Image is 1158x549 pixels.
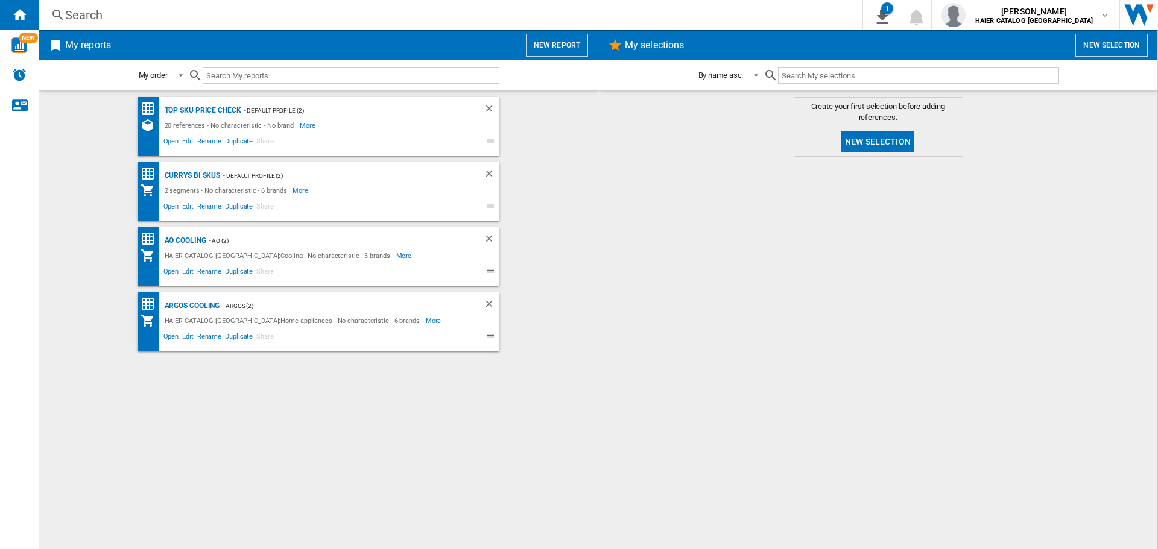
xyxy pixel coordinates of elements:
[180,201,195,215] span: Edit
[141,296,162,312] div: Price Matrix
[220,298,459,313] div: - Argos (2)
[162,313,426,328] div: HAIER CATALOG [GEOGRAPHIC_DATA]:Home appliances - No characteristic - 6 brands
[139,71,168,80] div: My order
[141,101,162,116] div: Price Matrix
[223,266,255,280] span: Duplicate
[220,168,459,183] div: - Default profile (2)
[841,131,914,152] button: New selection
[180,266,195,280] span: Edit
[162,183,293,198] div: 2 segments - No characteristic - 6 brands
[195,136,223,150] span: Rename
[195,266,223,280] span: Rename
[223,201,255,215] span: Duplicate
[180,136,195,150] span: Edit
[141,183,162,198] div: My Assortment
[63,34,113,57] h2: My reports
[162,331,181,345] span: Open
[223,136,255,150] span: Duplicate
[484,168,499,183] div: Delete
[162,168,221,183] div: Currys BI Skus
[141,118,162,133] div: References
[162,118,300,133] div: 20 references - No characteristic - No brand
[195,331,223,345] span: Rename
[162,248,396,263] div: HAIER CATALOG [GEOGRAPHIC_DATA]:Cooling - No characteristic - 3 brands
[19,33,38,43] span: NEW
[881,2,893,14] div: 1
[162,298,220,313] div: Argos Cooling
[141,231,162,246] div: Price Matrix
[300,118,317,133] span: More
[975,5,1093,17] span: [PERSON_NAME]
[180,331,195,345] span: Edit
[12,67,27,82] img: alerts-logo.svg
[293,183,310,198] span: More
[141,248,162,263] div: My Assortment
[255,331,276,345] span: Share
[698,71,744,80] div: By name asc.
[396,248,414,263] span: More
[206,233,460,248] div: - AO (2)
[162,201,181,215] span: Open
[778,67,1058,84] input: Search My selections
[11,37,27,53] img: wise-card.svg
[622,34,686,57] h2: My selections
[195,201,223,215] span: Rename
[241,103,460,118] div: - Default profile (2)
[484,298,499,313] div: Delete
[484,103,499,118] div: Delete
[162,233,206,248] div: AO Cooling
[255,266,276,280] span: Share
[426,313,443,328] span: More
[162,136,181,150] span: Open
[1075,34,1148,57] button: New selection
[975,17,1093,25] b: HAIER CATALOG [GEOGRAPHIC_DATA]
[794,101,963,123] span: Create your first selection before adding references.
[162,103,241,118] div: Top SKU Price Check
[141,166,162,181] div: Price Matrix
[162,266,181,280] span: Open
[65,7,831,24] div: Search
[223,331,255,345] span: Duplicate
[526,34,588,57] button: New report
[484,233,499,248] div: Delete
[941,3,966,27] img: profile.jpg
[255,136,276,150] span: Share
[141,313,162,328] div: My Assortment
[255,201,276,215] span: Share
[203,67,499,84] input: Search My reports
